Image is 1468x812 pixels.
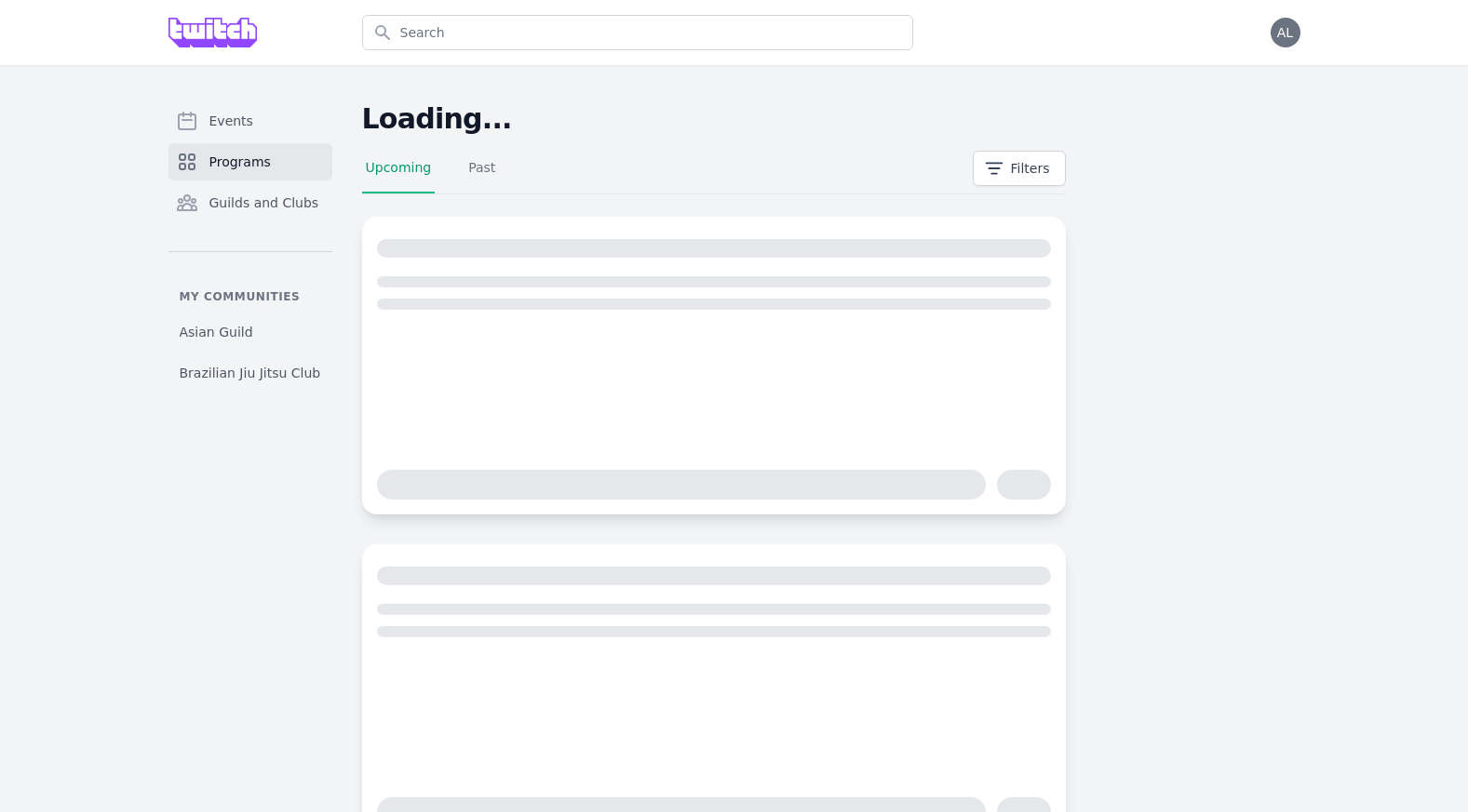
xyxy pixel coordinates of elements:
span: AL [1277,26,1293,39]
span: Asian Guild [180,323,253,341]
img: Grove [168,18,258,47]
button: AL [1271,18,1300,47]
nav: Sidebar [168,102,332,390]
a: Asian Guild [168,315,332,349]
a: Guilds and Clubs [168,184,332,221]
a: Programs [168,143,332,180]
a: Brazilian Jiu Jitsu Club [168,356,332,390]
span: Guilds and Clubs [209,193,319,212]
span: Events [209,112,253,130]
input: Search [362,15,913,50]
a: Past [465,158,499,193]
h2: Loading... [362,102,1066,136]
span: Brazilian Jiu Jitsu Club [180,364,321,382]
p: My communities [168,289,332,304]
a: Events [168,102,332,140]
button: Filters [973,151,1066,186]
a: Upcoming [362,158,436,193]
span: Programs [209,153,271,171]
